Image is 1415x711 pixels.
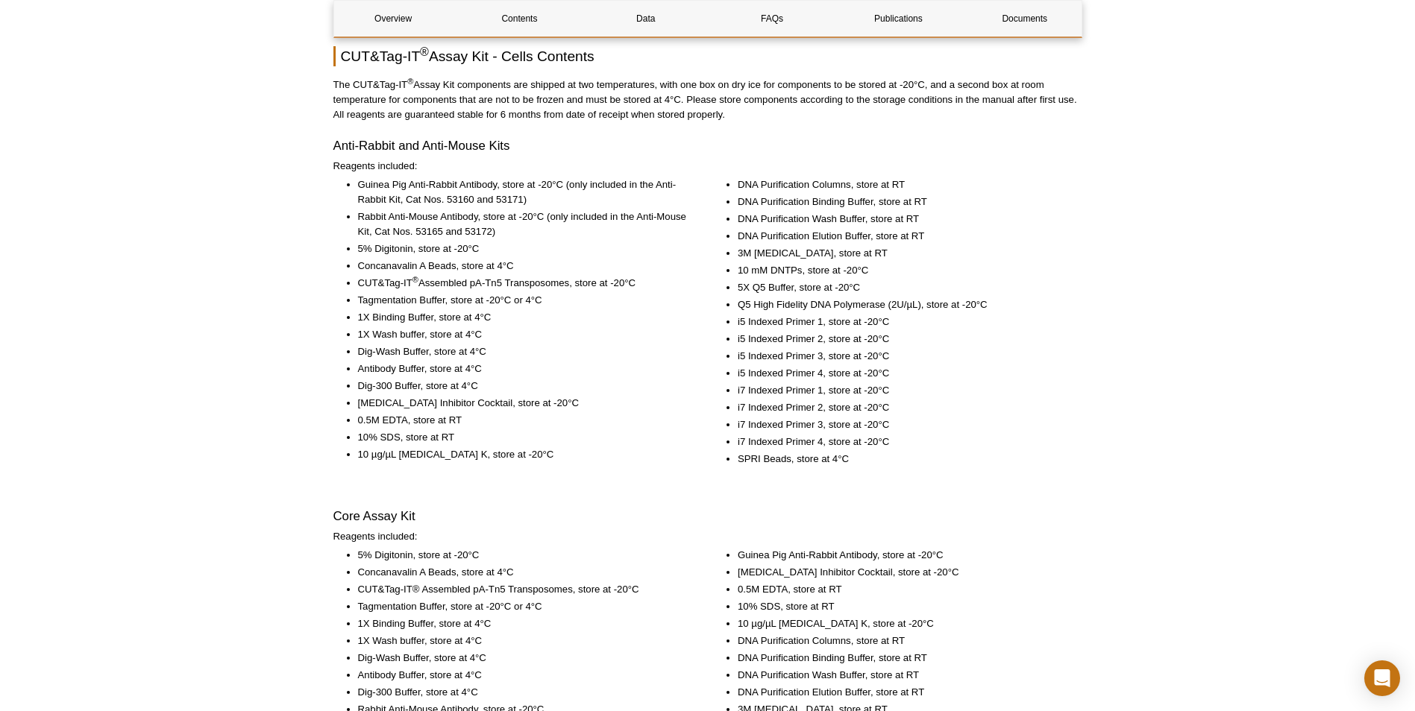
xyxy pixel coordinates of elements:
li: 10 µg/µL [MEDICAL_DATA] K, store at -20°C [738,616,1067,631]
li: DNA Purification Columns, store at RT [738,177,1067,192]
li: i7 Indexed Primer 3, store at -20°C [738,417,1067,432]
li: i5 Indexed Primer 1, store at -20°C [738,315,1067,329]
li: DNA Purification Wash Buffer, store at RT [738,212,1067,227]
sup: ® [407,77,413,86]
li: i5 Indexed Primer 2, store at -20°C [738,332,1067,347]
li: Dig-300 Buffer, store at 4°C [358,685,688,700]
a: Overview [334,1,453,37]
li: Guinea Pig Anti-Rabbit Antibody, store at -20°C [738,548,1067,563]
li: 1X Binding Buffer, store at 4°C [358,616,688,631]
li: DNA Purification Columns, store at RT [738,633,1067,648]
li: Concanavalin A Beads, store at 4°C [358,565,688,580]
li: 1X Wash buffer, store at 4°C [358,633,688,648]
li: 1X Wash buffer, store at 4°C [358,327,688,342]
li: 10 µg/µL [MEDICAL_DATA] K, store at -20°C [358,447,688,462]
li: 1X Binding Buffer, store at 4°C [358,310,688,325]
li: i5 Indexed Primer 4, store at -20°C [738,366,1067,381]
li: 0.5M EDTA, store at RT [358,413,688,428]
li: 3M [MEDICAL_DATA], store at RT [738,246,1067,261]
a: Publications [839,1,958,37]
li: 5% Digitonin, store at -20°C [358,548,688,563]
li: [MEDICAL_DATA] Inhibitor Cocktail, store at -20°C [358,396,688,411]
li: Rabbit Anti-Mouse Antibody, store at -20°C (only included in the Anti-Mouse Kit, Cat Nos. 53165 a... [358,209,688,239]
li: Dig-300 Buffer, store at 4°C [358,379,688,394]
a: Contents [460,1,579,37]
li: 10 mM DNTPs, store at -20°C [738,263,1067,278]
li: DNA Purification Binding Buffer, store at RT [738,651,1067,666]
sup: ® [412,275,418,284]
li: Guinea Pig Anti-Rabbit Antibody, store at -20°C (only included in the Anti-Rabbit Kit, Cat Nos. 5... [358,177,688,207]
h3: Anti-Rabbit and Anti-Mouse Kits [333,137,1082,155]
li: Antibody Buffer, store at 4°C [358,668,688,683]
li: 0.5M EDTA, store at RT [738,582,1067,597]
a: Data [586,1,705,37]
div: Open Intercom Messenger [1364,660,1400,696]
a: FAQs [712,1,831,37]
p: Reagents included: [333,159,1082,174]
li: 5% Digitonin, store at -20°C [358,241,688,256]
h3: Core Assay Kit [333,508,1082,525]
li: DNA Purification Wash Buffer, store at RT [738,668,1067,683]
li: Dig-Wash Buffer, store at 4°C [358,651,688,666]
li: Concanavalin A Beads, store at 4°C [358,259,688,274]
p: The CUT&Tag-IT Assay Kit components are shipped at two temperatures, with one box on dry ice for ... [333,78,1082,122]
li: 10% SDS, store at RT [738,599,1067,614]
li: Tagmentation Buffer, store at -20°C or 4°C [358,293,688,308]
li: CUT&Tag-IT® Assembled pA-Tn5 Transposomes, store at -20°C [358,582,688,597]
li: DNA Purification Elution Buffer, store at RT [738,685,1067,700]
li: Q5 High Fidelity DNA Polymerase (2U/µL), store at -20°C [738,297,1067,312]
li: DNA Purification Elution Buffer, store at RT [738,229,1067,244]
sup: ® [420,45,429,58]
li: DNA Purification Binding Buffer, store at RT [738,195,1067,209]
li: i7 Indexed Primer 4, store at -20°C [738,434,1067,449]
li: Tagmentation Buffer, store at -20°C or 4°C [358,599,688,614]
li: i5 Indexed Primer 3, store at -20°C [738,349,1067,364]
li: Antibody Buffer, store at 4°C [358,361,688,376]
li: SPRI Beads, store at 4°C [738,452,1067,467]
li: 5X Q5 Buffer, store at -20°C [738,280,1067,295]
li: Dig-Wash Buffer, store at 4°C [358,344,688,359]
h2: CUT&Tag-IT Assay Kit - Cells Contents [333,46,1082,66]
li: i7 Indexed Primer 2, store at -20°C [738,400,1067,415]
p: Reagents included: [333,529,1082,544]
a: Documents [965,1,1084,37]
li: CUT&Tag-IT Assembled pA-Tn5 Transposomes, store at -20°C [358,276,688,291]
li: 10% SDS, store at RT [358,430,688,445]
li: i7 Indexed Primer 1, store at -20°C [738,383,1067,398]
li: [MEDICAL_DATA] Inhibitor Cocktail, store at -20°C [738,565,1067,580]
